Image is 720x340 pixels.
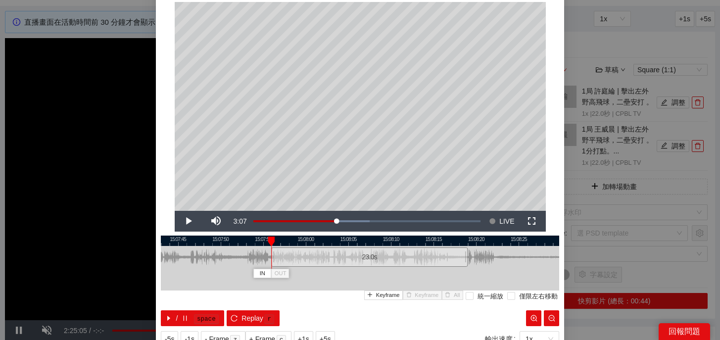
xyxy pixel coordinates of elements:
[253,220,481,222] div: Progress Bar
[485,211,518,232] button: Seek to live, currently behind live
[530,315,537,323] span: zoom-in
[364,291,403,300] button: plusKeyframe
[227,310,280,326] button: reloadReplayr
[403,291,442,300] button: deleteKeyframe
[474,292,507,302] span: 統一縮放
[271,247,468,267] div: 23.0 s
[260,269,265,278] span: IN
[234,217,247,225] span: 3:07
[376,291,400,300] span: Keyframe
[253,269,271,278] button: IN
[526,310,541,326] button: zoom-in
[659,323,710,340] div: 回報問題
[202,211,230,232] button: Mute
[231,315,238,323] span: reload
[271,269,289,278] button: OUT
[175,2,546,211] div: Video Player
[499,211,514,232] span: LIVE
[548,315,555,323] span: zoom-out
[442,291,463,300] button: deleteAll
[165,315,172,323] span: caret-right
[264,314,274,324] kbd: r
[544,310,559,326] button: zoom-out
[367,292,373,298] span: plus
[515,292,562,302] span: 僅限左右移動
[194,314,219,324] kbd: space
[241,313,263,324] span: Replay
[176,313,178,324] span: /
[161,310,224,326] button: caret-right/pausespace
[175,211,202,232] button: Play
[518,211,546,232] button: Fullscreen
[182,315,189,323] span: pause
